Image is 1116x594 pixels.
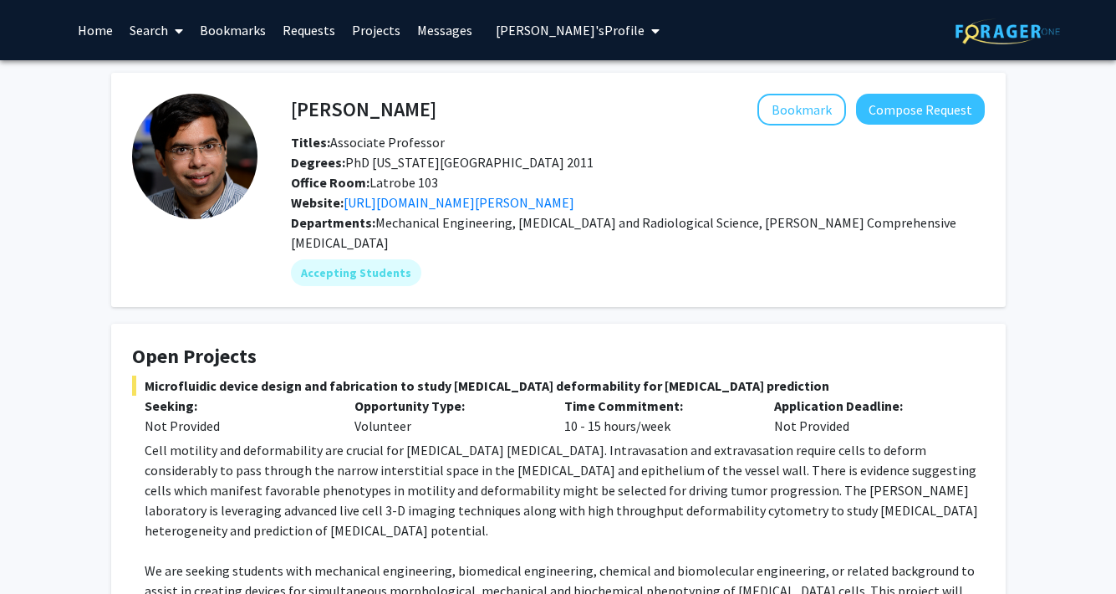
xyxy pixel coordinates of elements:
span: PhD [US_STATE][GEOGRAPHIC_DATA] 2011 [291,154,594,171]
a: Opens in a new tab [344,194,574,211]
span: Mechanical Engineering, [MEDICAL_DATA] and Radiological Science, [PERSON_NAME] Comprehensive [MED... [291,214,956,251]
p: Cell motility and deformability are crucial for [MEDICAL_DATA] [MEDICAL_DATA]. Intravasation and ... [145,440,985,540]
a: Search [121,1,191,59]
b: Website: [291,194,344,211]
div: Volunteer [342,396,552,436]
span: Microfluidic device design and fabrication to study [MEDICAL_DATA] deformability for [MEDICAL_DAT... [132,376,985,396]
b: Departments: [291,214,375,231]
div: 10 - 15 hours/week [552,396,762,436]
div: Not Provided [145,416,329,436]
span: Associate Professor [291,134,445,151]
a: Projects [344,1,409,59]
img: ForagerOne Logo [955,18,1060,44]
a: Messages [409,1,481,59]
p: Seeking: [145,396,329,416]
span: Latrobe 103 [291,174,438,191]
a: Requests [274,1,344,59]
mat-chip: Accepting Students [291,259,421,286]
p: Time Commitment: [564,396,749,416]
div: Not Provided [762,396,971,436]
b: Office Room: [291,174,369,191]
a: Bookmarks [191,1,274,59]
button: Add Ishan Barman to Bookmarks [757,94,846,125]
button: Compose Request to Ishan Barman [856,94,985,125]
b: Titles: [291,134,330,151]
img: Profile Picture [132,94,257,219]
h4: [PERSON_NAME] [291,94,436,125]
p: Opportunity Type: [354,396,539,416]
span: [PERSON_NAME]'s Profile [496,22,645,38]
b: Degrees: [291,154,345,171]
a: Home [69,1,121,59]
p: Application Deadline: [774,396,959,416]
h4: Open Projects [132,345,985,369]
